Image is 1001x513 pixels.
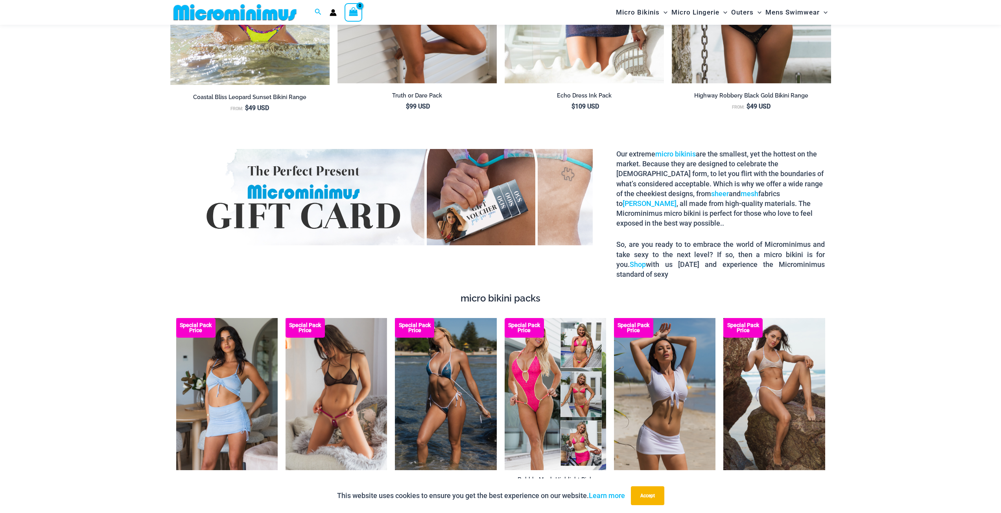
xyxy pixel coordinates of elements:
[406,103,409,110] span: $
[176,318,278,470] img: Bahama Club Sky 9170 Crop Top 5404 Skirt 01
[630,260,646,268] a: Shop
[614,2,669,22] a: Micro BikinisMenu ToggleMenu Toggle
[170,94,330,101] h2: Coastal Bliss Leopard Sunset Bikini Range
[820,2,828,22] span: Menu Toggle
[505,476,606,491] a: Bubble Mesh Highlight Pink Collection Pack
[395,318,496,471] img: Waves Breaking Ocean 312 Top 456 Bottom 08
[660,2,667,22] span: Menu Toggle
[672,92,831,99] h2: Highway Robbery Black Gold Bikini Range
[765,2,820,22] span: Mens Swimwear
[731,2,754,22] span: Outers
[729,2,763,22] a: OutersMenu ToggleMenu Toggle
[505,323,544,333] b: Special Pack Price
[176,293,825,304] h4: micro bikini packs
[589,491,625,500] a: Learn more
[395,318,496,471] a: Waves Breaking Ocean 312 Top 456 Bottom 08 Waves Breaking Ocean 312 Top 456 Bottom 04Waves Breaki...
[631,486,664,505] button: Accept
[616,2,660,22] span: Micro Bikinis
[723,318,825,471] img: Tide Lines White 350 Halter Top 470 Thong 05
[337,92,497,99] h2: Truth or Dare Pack
[616,239,825,279] p: So, are you ready to to embrace the world of Microminimus and take sexy to the next level? If so,...
[330,9,337,16] a: Account icon link
[669,2,729,22] a: Micro LingerieMenu ToggleMenu Toggle
[571,103,599,110] bdi: 109 USD
[176,323,216,333] b: Special Pack Price
[571,103,575,110] span: $
[505,318,606,470] a: Collection Pack F Collection Pack BCollection Pack B
[723,323,763,333] b: Special Pack Price
[245,104,249,112] span: $
[613,1,831,24] nav: Site Navigation
[505,92,664,102] a: Echo Dress Ink Pack
[655,150,696,158] a: micro bikinis
[315,7,322,17] a: Search icon link
[345,3,363,21] a: View Shopping Cart, empty
[723,318,825,471] a: Tide Lines White 350 Halter Top 470 Thong 05 Tide Lines White 350 Halter Top 470 Thong 03Tide Lin...
[188,149,593,245] img: Gift Card Banner 1680
[741,189,758,198] a: mesh
[337,92,497,102] a: Truth or Dare Pack
[671,2,719,22] span: Micro Lingerie
[406,103,430,110] bdi: 99 USD
[170,4,300,21] img: MM SHOP LOGO FLAT
[614,318,715,470] a: Summer Sun White 9116 Top 522 Skirt 08 Summer Sun White 9116 Top 522 Skirt 10Summer Sun White 911...
[623,199,677,208] a: [PERSON_NAME]
[672,92,831,102] a: Highway Robbery Black Gold Bikini Range
[245,104,269,112] bdi: 49 USD
[337,490,625,502] p: This website uses cookies to ensure you get the best experience on our website.
[763,2,830,22] a: Mens SwimwearMenu ToggleMenu Toggle
[286,318,387,470] img: Zoe Deep Red 689 Micro Thong 04
[711,189,729,198] a: sheer
[286,323,325,333] b: Special Pack Price
[614,323,653,333] b: Special Pack Price
[616,149,825,228] p: Our extreme are the smallest, yet the hottest on the market. Because they are designed to celebra...
[230,106,243,111] span: From:
[286,318,387,470] a: Lovers Escape Pack Zoe Deep Red 689 Micro Thong 04Zoe Deep Red 689 Micro Thong 04
[754,2,761,22] span: Menu Toggle
[170,94,330,104] a: Coastal Bliss Leopard Sunset Bikini Range
[505,92,664,99] h2: Echo Dress Ink Pack
[719,2,727,22] span: Menu Toggle
[395,323,434,333] b: Special Pack Price
[732,105,745,110] span: From:
[614,318,715,470] img: Summer Sun White 9116 Top 522 Skirt 08
[176,318,278,470] a: Bahama Club Sky 9170 Crop Top 5404 Skirt 01 Bahama Club Sky 9170 Crop Top 5404 Skirt 06Bahama Clu...
[747,103,771,110] bdi: 49 USD
[505,318,606,470] img: Collection Pack F
[747,103,750,110] span: $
